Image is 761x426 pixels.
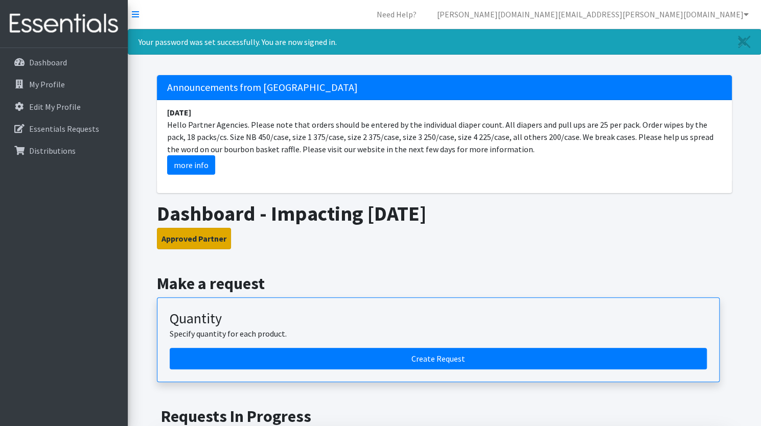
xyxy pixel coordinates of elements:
[368,4,425,25] a: Need Help?
[4,74,124,94] a: My Profile
[728,30,760,54] a: Close
[167,107,191,117] strong: [DATE]
[128,29,761,55] div: Your password was set successfully. You are now signed in.
[157,201,732,226] h1: Dashboard - Impacting [DATE]
[4,97,124,117] a: Edit My Profile
[4,7,124,41] img: HumanEssentials
[29,102,81,112] p: Edit My Profile
[4,140,124,161] a: Distributions
[4,119,124,139] a: Essentials Requests
[429,4,757,25] a: [PERSON_NAME][DOMAIN_NAME][EMAIL_ADDRESS][PERSON_NAME][DOMAIN_NAME]
[157,75,732,100] h5: Announcements from [GEOGRAPHIC_DATA]
[161,407,728,426] h2: Requests In Progress
[167,155,215,175] a: more info
[157,100,732,181] li: Hello Partner Agencies. Please note that orders should be entered by the individual diaper count....
[29,146,76,156] p: Distributions
[29,57,67,67] p: Dashboard
[29,124,99,134] p: Essentials Requests
[157,228,231,249] button: Approved Partner
[170,327,707,340] p: Specify quantity for each product.
[170,348,707,369] a: Create a request by quantity
[170,310,707,327] h3: Quantity
[157,274,732,293] h2: Make a request
[4,52,124,73] a: Dashboard
[29,79,65,89] p: My Profile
